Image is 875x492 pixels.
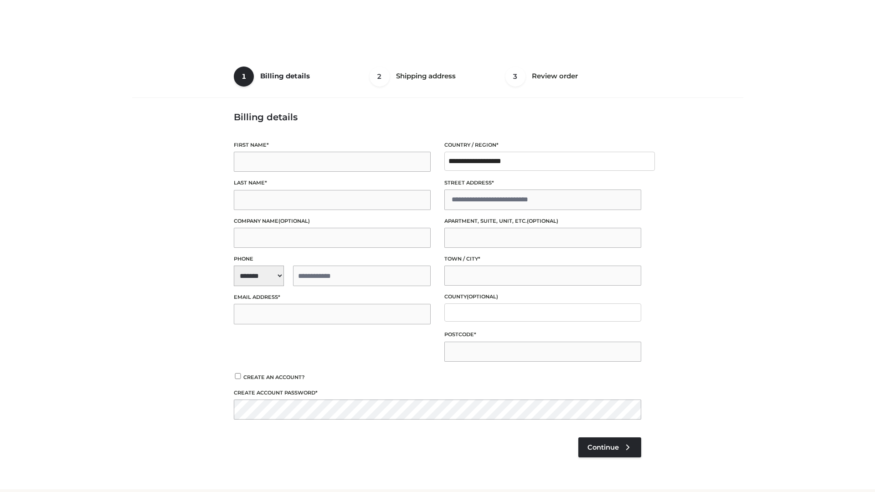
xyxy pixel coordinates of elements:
label: First name [234,141,431,149]
label: Create account password [234,389,641,397]
span: 2 [370,67,390,87]
label: Email address [234,293,431,302]
span: Continue [587,443,619,451]
span: 1 [234,67,254,87]
span: (optional) [467,293,498,300]
label: Apartment, suite, unit, etc. [444,217,641,225]
label: Town / City [444,255,641,263]
label: Phone [234,255,431,263]
label: County [444,292,641,301]
label: Country / Region [444,141,641,149]
span: 3 [505,67,525,87]
label: Street address [444,179,641,187]
span: Review order [532,72,578,80]
label: Company name [234,217,431,225]
input: Create an account? [234,373,242,379]
span: (optional) [278,218,310,224]
span: Create an account? [243,374,305,380]
label: Last name [234,179,431,187]
span: Billing details [260,72,310,80]
span: Shipping address [396,72,456,80]
span: (optional) [527,218,558,224]
a: Continue [578,437,641,457]
h3: Billing details [234,112,641,123]
label: Postcode [444,330,641,339]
